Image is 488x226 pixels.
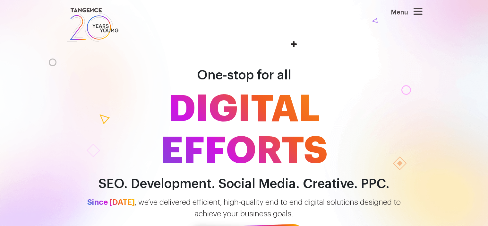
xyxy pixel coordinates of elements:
h2: SEO. Development. Social Media. Creative. PPC. [61,177,427,191]
span: DIGITAL EFFORTS [61,88,427,172]
img: logo SVG [66,6,119,43]
span: Since [DATE] [87,198,135,206]
span: One-stop for all [197,69,291,82]
p: , we’ve delivered efficient, high-quality end to end digital solutions designed to achieve your b... [61,196,427,220]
